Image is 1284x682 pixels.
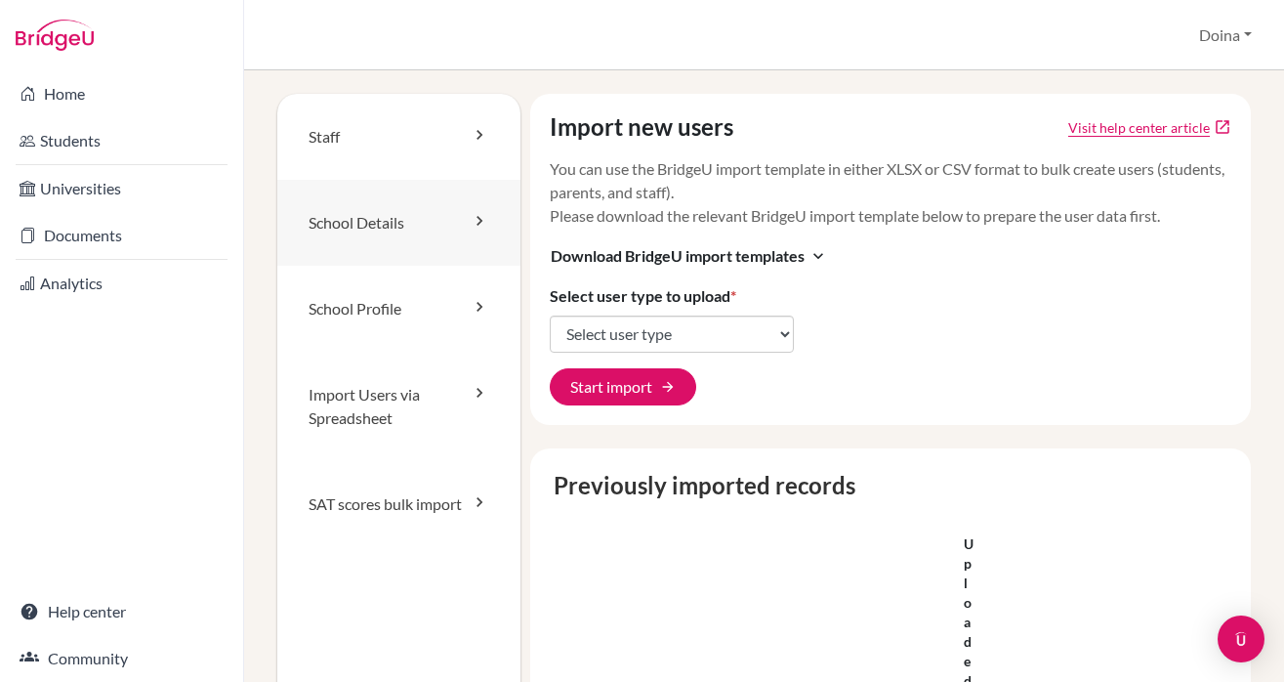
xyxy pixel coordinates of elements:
button: Start import [550,368,696,405]
a: Students [4,121,239,160]
a: Analytics [4,264,239,303]
button: Download BridgeU import templatesexpand_more [550,243,829,269]
a: School Profile [277,266,520,352]
a: Home [4,74,239,113]
a: Staff [277,94,520,180]
caption: Previously imported records [546,468,1235,503]
label: Select user type to upload [550,284,736,308]
a: Documents [4,216,239,255]
a: Universities [4,169,239,208]
a: Help center [4,592,239,631]
h4: Import new users [550,113,733,142]
div: Open Intercom Messenger [1218,616,1264,662]
span: arrow_forward [660,379,676,395]
span: Download BridgeU import templates [551,244,805,268]
a: Click to open Tracking student registration article in a new tab [1068,117,1210,138]
a: Import Users via Spreadsheet [277,352,520,461]
i: expand_more [808,246,828,266]
img: Bridge-U [16,20,94,51]
button: Doina [1190,17,1261,54]
a: Community [4,639,239,678]
a: SAT scores bulk import [277,461,520,547]
a: School Details [277,180,520,266]
p: You can use the BridgeU import template in either XLSX or CSV format to bulk create users (studen... [550,157,1231,228]
a: open_in_new [1214,118,1231,136]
